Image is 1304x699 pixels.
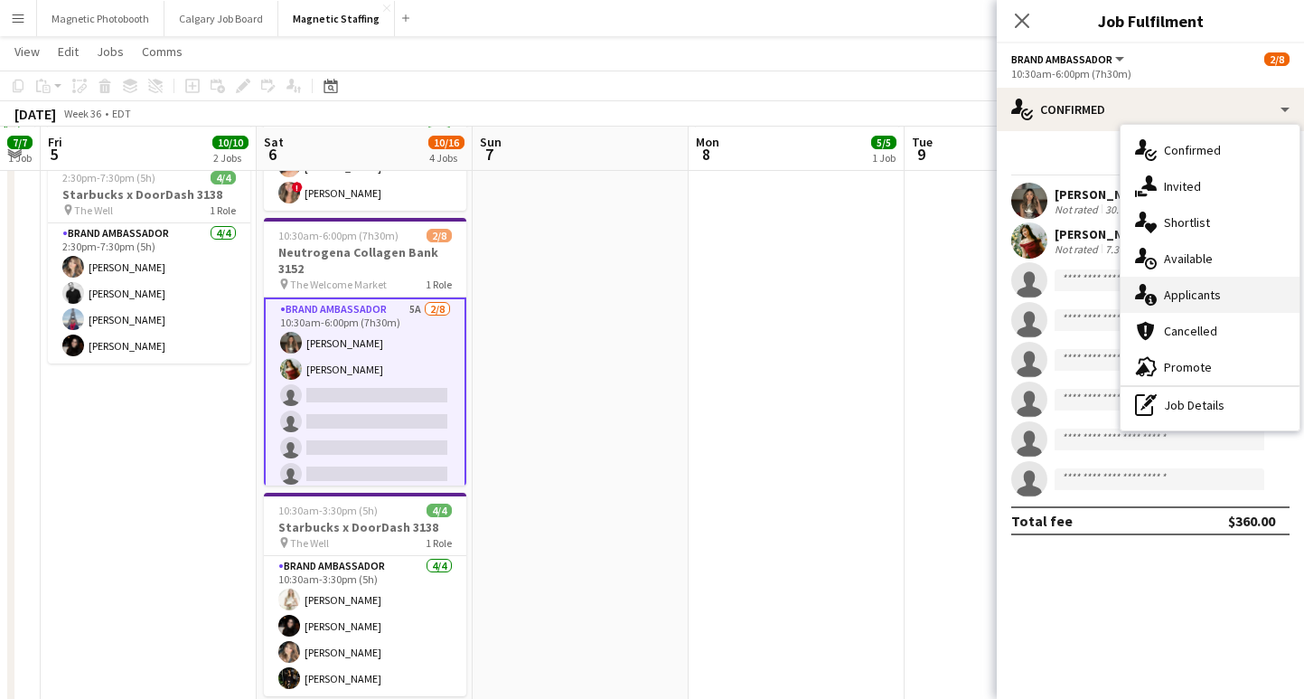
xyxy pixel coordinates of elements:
[1228,512,1275,530] div: $360.00
[1121,168,1299,204] div: Invited
[45,144,62,165] span: 5
[693,144,719,165] span: 8
[480,134,502,150] span: Sun
[14,43,40,60] span: View
[1121,349,1299,385] div: Promote
[997,9,1304,33] h3: Job Fulfilment
[142,43,183,60] span: Comms
[58,43,79,60] span: Edit
[7,40,47,63] a: View
[112,107,131,120] div: EDT
[164,1,278,36] button: Calgary Job Board
[1011,512,1073,530] div: Total fee
[264,519,466,535] h3: Starbucks x DoorDash 3138
[1011,67,1290,80] div: 10:30am-6:00pm (7h30m)
[1011,52,1127,66] button: Brand Ambassador
[872,151,896,165] div: 1 Job
[426,536,452,550] span: 1 Role
[1264,52,1290,66] span: 2/8
[264,298,466,546] app-card-role: Brand Ambassador5A2/810:30am-6:00pm (7h30m)[PERSON_NAME][PERSON_NAME]
[48,160,250,364] app-job-card: 2:30pm-7:30pm (5h)4/4Starbucks x DoorDash 3138 The Well1 RoleBrand Ambassador4/42:30pm-7:30pm (5h...
[290,278,387,291] span: The Welcome Market
[60,107,105,120] span: Week 36
[1121,132,1299,168] div: Confirmed
[264,134,284,150] span: Sat
[871,136,896,149] span: 5/5
[1055,186,1150,203] div: [PERSON_NAME]
[1102,242,1137,256] div: 7.3km
[278,1,395,36] button: Magnetic Staffing
[278,504,378,517] span: 10:30am-3:30pm (5h)
[48,223,250,364] app-card-role: Brand Ambassador4/42:30pm-7:30pm (5h)[PERSON_NAME][PERSON_NAME][PERSON_NAME][PERSON_NAME]
[426,278,452,291] span: 1 Role
[427,504,452,517] span: 4/4
[278,229,399,242] span: 10:30am-6:00pm (7h30m)
[1055,203,1102,216] div: Not rated
[135,40,190,63] a: Comms
[48,134,62,150] span: Fri
[997,88,1304,131] div: Confirmed
[48,186,250,203] h3: Starbucks x DoorDash 3138
[97,43,124,60] span: Jobs
[261,144,284,165] span: 6
[264,218,466,486] app-job-card: 10:30am-6:00pm (7h30m)2/8Neutrogena Collagen Bank 3152 The Welcome Market1 RoleBrand Ambassador5A...
[211,171,236,184] span: 4/4
[1055,242,1102,256] div: Not rated
[264,493,466,696] app-job-card: 10:30am-3:30pm (5h)4/4Starbucks x DoorDash 3138 The Well1 RoleBrand Ambassador4/410:30am-3:30pm (...
[1102,203,1142,216] div: 30.6km
[212,136,249,149] span: 10/10
[696,134,719,150] span: Mon
[89,40,131,63] a: Jobs
[264,556,466,696] app-card-role: Brand Ambassador4/410:30am-3:30pm (5h)[PERSON_NAME][PERSON_NAME][PERSON_NAME][PERSON_NAME]
[1121,241,1299,277] div: Available
[909,144,933,165] span: 9
[14,105,56,123] div: [DATE]
[912,134,933,150] span: Tue
[210,203,236,217] span: 1 Role
[1121,277,1299,313] div: Applicants
[1055,226,1150,242] div: [PERSON_NAME]
[1121,204,1299,241] div: Shortlist
[51,40,86,63] a: Edit
[1121,387,1299,423] div: Job Details
[429,151,464,165] div: 4 Jobs
[1011,52,1112,66] span: Brand Ambassador
[213,151,248,165] div: 2 Jobs
[477,144,502,165] span: 7
[292,182,303,193] span: !
[1121,313,1299,349] div: Cancelled
[7,136,33,149] span: 7/7
[290,536,329,550] span: The Well
[62,171,155,184] span: 2:30pm-7:30pm (5h)
[264,244,466,277] h3: Neutrogena Collagen Bank 3152
[427,229,452,242] span: 2/8
[37,1,164,36] button: Magnetic Photobooth
[74,203,113,217] span: The Well
[428,136,464,149] span: 10/16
